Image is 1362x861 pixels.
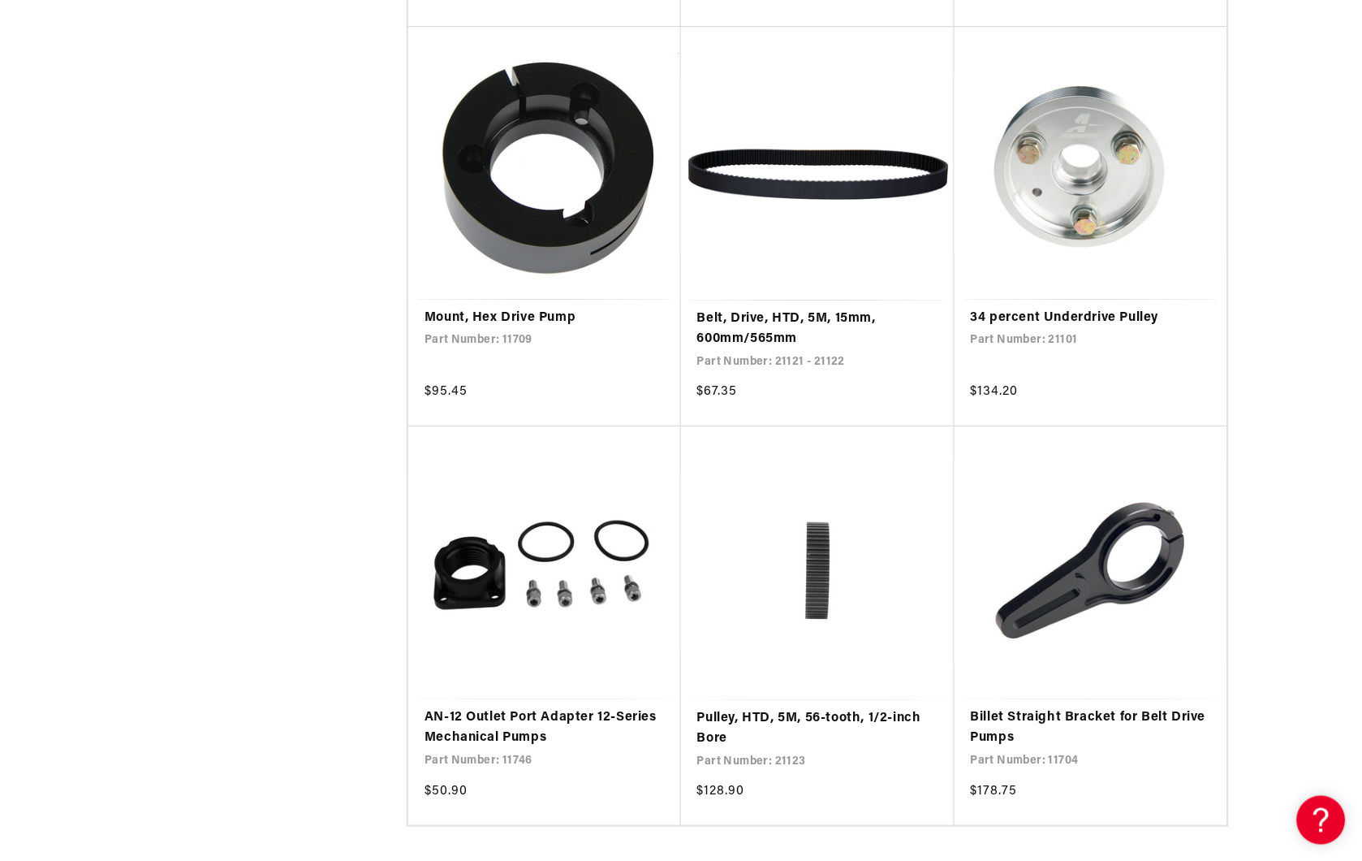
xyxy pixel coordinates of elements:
a: 34 percent Underdrive Pulley [971,308,1211,329]
a: Billet Straight Bracket for Belt Drive Pumps [971,707,1211,749]
a: Mount, Hex Drive Pump [425,308,665,329]
a: AN-12 Outlet Port Adapter 12-Series Mechanical Pumps [425,707,665,749]
a: Belt, Drive, HTD, 5M, 15mm, 600mm/565mm [697,309,938,350]
a: Pulley, HTD, 5M, 56-tooth, 1/2-inch Bore [697,708,938,750]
